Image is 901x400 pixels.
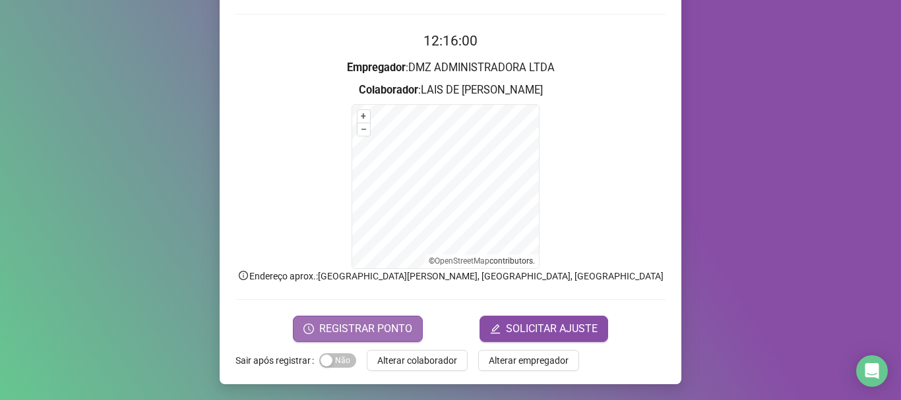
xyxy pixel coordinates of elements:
[235,59,666,76] h3: : DMZ ADMINISTRADORA LTDA
[293,316,423,342] button: REGISTRAR PONTO
[347,61,406,74] strong: Empregador
[423,33,478,49] time: 12:16:00
[319,321,412,337] span: REGISTRAR PONTO
[357,110,370,123] button: +
[235,350,319,371] label: Sair após registrar
[480,316,608,342] button: editSOLICITAR AJUSTE
[235,269,666,283] p: Endereço aprox. : [GEOGRAPHIC_DATA][PERSON_NAME], [GEOGRAPHIC_DATA], [GEOGRAPHIC_DATA]
[506,321,598,337] span: SOLICITAR AJUSTE
[367,350,468,371] button: Alterar colaborador
[478,350,579,371] button: Alterar empregador
[237,270,249,281] span: info-circle
[489,353,569,368] span: Alterar empregador
[856,355,888,387] div: Open Intercom Messenger
[357,123,370,136] button: –
[235,82,666,99] h3: : LAIS DE [PERSON_NAME]
[359,84,418,96] strong: Colaborador
[490,324,501,334] span: edit
[377,353,457,368] span: Alterar colaborador
[429,256,535,266] li: © contributors.
[435,256,489,266] a: OpenStreetMap
[303,324,314,334] span: clock-circle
